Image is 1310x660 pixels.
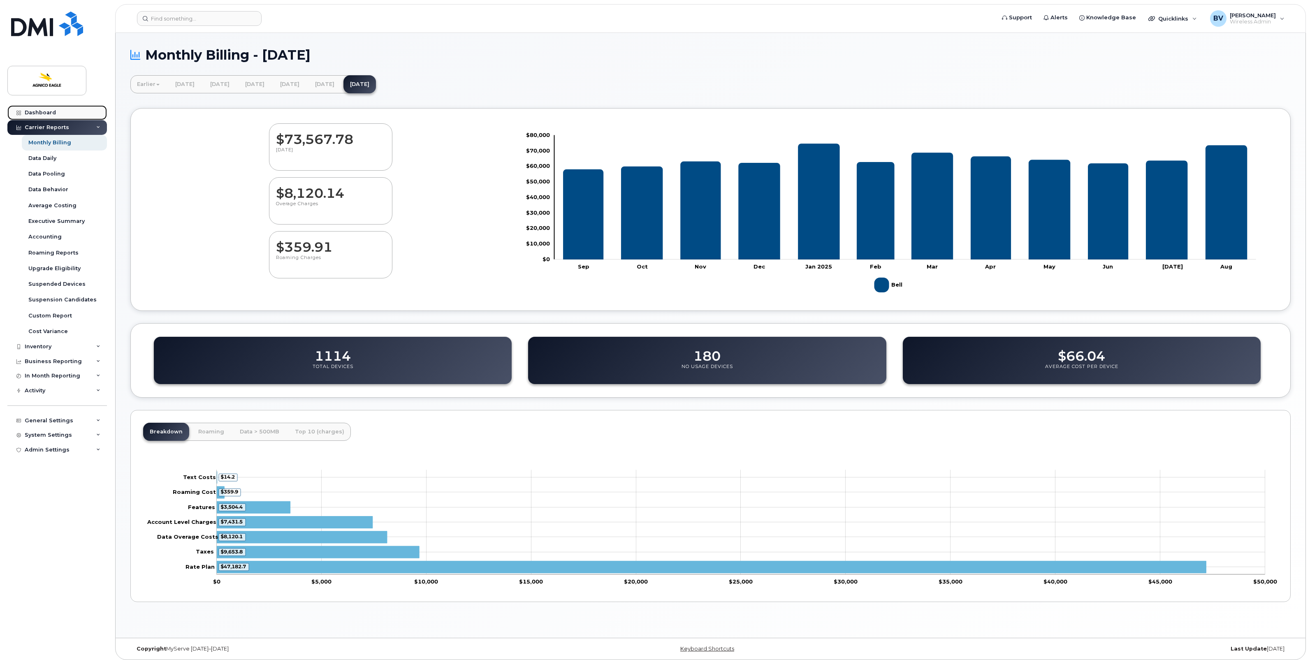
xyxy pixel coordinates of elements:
tspan: Features [188,503,215,510]
tspan: $30,000 [526,209,550,216]
tspan: Sep [578,263,589,270]
tspan: $70,000 [526,147,550,154]
g: Chart [526,132,1256,296]
p: Roaming Charges [276,255,385,269]
a: [DATE] [308,75,341,93]
tspan: Nov [695,263,707,270]
dd: $73,567.78 [276,124,385,147]
div: [DATE] [904,646,1291,652]
g: Bell [563,144,1247,259]
tspan: $0 [213,578,220,585]
a: Earlier [130,75,166,93]
tspan: Account Level Charges [147,519,216,525]
tspan: $40,000 [1043,578,1067,585]
tspan: $15,000 [519,578,543,585]
p: Total Devices [313,364,353,378]
g: Legend [874,274,904,296]
a: Top 10 (charges) [288,423,351,441]
tspan: Dec [754,263,765,270]
a: [DATE] [169,75,201,93]
tspan: $7,431.5 [220,519,243,525]
p: [DATE] [276,147,385,162]
tspan: $359.9 [220,489,238,495]
a: [DATE] [274,75,306,93]
g: Series [217,471,1206,573]
a: [DATE] [343,75,376,93]
tspan: $5,000 [312,578,332,585]
tspan: Roaming Cost [173,489,216,495]
tspan: $0 [543,256,550,262]
tspan: Rate Plan [185,563,215,570]
dd: $8,120.14 [276,178,385,201]
tspan: Jan 2025 [805,263,832,270]
tspan: $50,000 [526,178,550,185]
tspan: $80,000 [526,132,550,138]
p: Overage Charges [276,201,385,215]
tspan: May [1043,263,1055,270]
g: Chart [147,470,1277,584]
tspan: $9,653.8 [220,548,243,554]
h1: Monthly Billing - [DATE] [130,48,1291,62]
a: Roaming [192,423,231,441]
tspan: Taxes [196,548,214,555]
tspan: $20,000 [526,225,550,232]
tspan: $50,000 [1253,578,1277,585]
tspan: Data Overage Costs [157,533,218,540]
tspan: Mar [927,263,938,270]
tspan: $60,000 [526,163,550,169]
dd: $66.04 [1058,340,1105,364]
p: Average Cost Per Device [1045,364,1118,378]
a: Breakdown [143,423,189,441]
strong: Copyright [137,646,166,652]
tspan: [DATE] [1162,263,1183,270]
tspan: $3,504.4 [220,503,243,509]
tspan: Jun [1103,263,1113,270]
tspan: $10,000 [526,240,550,247]
tspan: $35,000 [939,578,962,585]
tspan: $30,000 [834,578,858,585]
a: [DATE] [204,75,236,93]
dd: $359.91 [276,232,385,255]
dd: 1114 [315,340,351,364]
g: Bell [874,274,904,296]
tspan: $8,120.1 [220,533,243,540]
tspan: $40,000 [526,194,550,200]
p: No Usage Devices [682,364,733,378]
strong: Last Update [1231,646,1267,652]
div: MyServe [DATE]–[DATE] [130,646,517,652]
tspan: $20,000 [624,578,648,585]
dd: 180 [693,340,721,364]
tspan: Aug [1220,263,1232,270]
tspan: Text Costs [183,474,216,480]
tspan: $45,000 [1148,578,1172,585]
tspan: Oct [637,263,648,270]
tspan: $14.2 [220,474,235,480]
a: [DATE] [239,75,271,93]
tspan: Apr [985,263,996,270]
tspan: $47,182.7 [220,563,246,570]
a: Data > 500MB [233,423,286,441]
tspan: $25,000 [729,578,753,585]
tspan: $10,000 [415,578,438,585]
a: Keyboard Shortcuts [680,646,734,652]
tspan: Feb [870,263,882,270]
